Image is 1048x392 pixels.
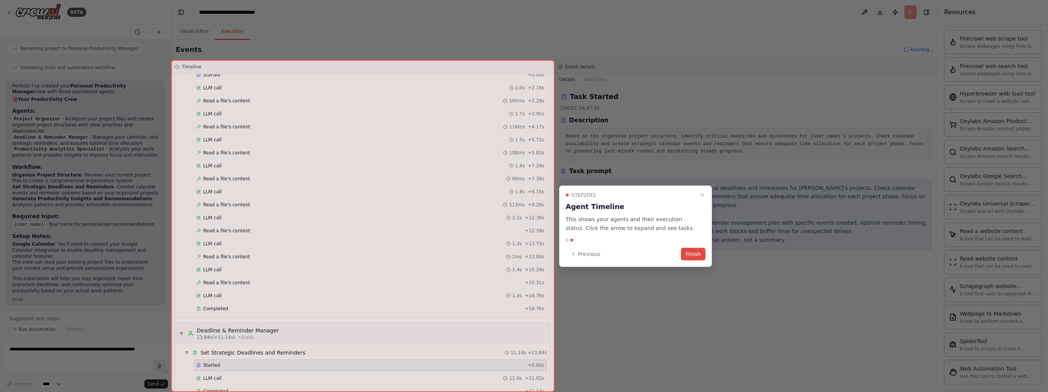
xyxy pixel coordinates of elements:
[566,201,696,212] h3: Agent Timeline
[176,7,186,18] button: Hide left sidebar
[566,248,605,260] button: Previous
[681,248,705,260] button: Finish
[698,191,707,200] button: Close walkthrough
[566,215,696,233] p: This shows your agents and their execution status. Click the arrow to expand and see tasks.
[572,192,596,198] span: Step 2 of 2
